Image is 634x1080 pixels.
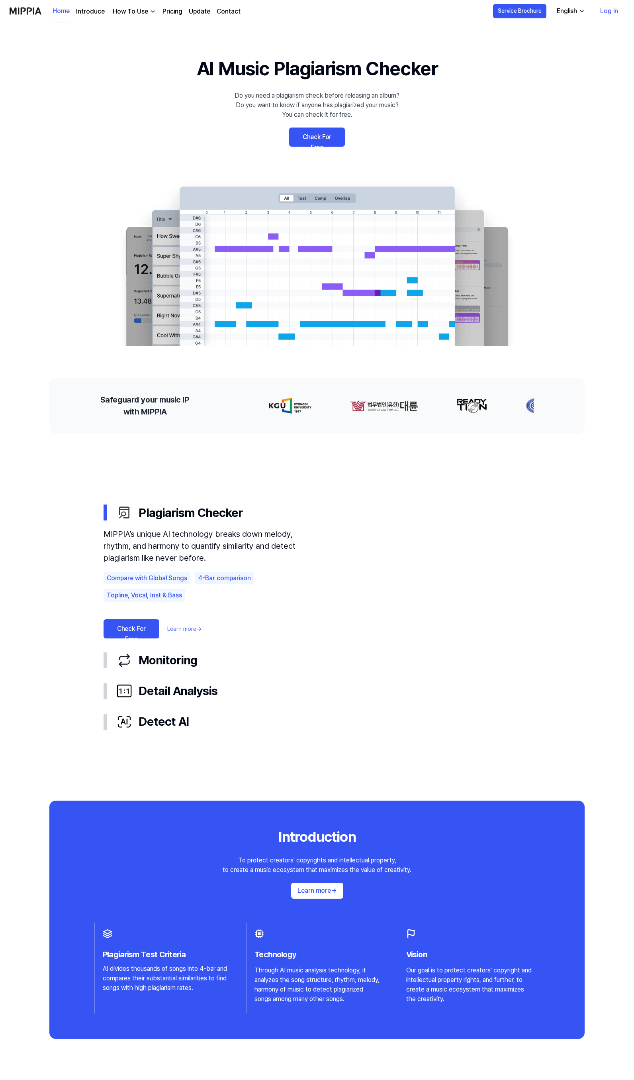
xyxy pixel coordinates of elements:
[550,3,590,19] button: English
[111,7,156,16] button: How To Use
[111,7,150,16] div: How To Use
[104,572,190,585] div: Compare with Global Songs
[254,948,380,961] h3: Technology
[235,91,399,120] div: Do you need a plagiarism check before releasing an album? Do you want to know if anyone has plagi...
[110,179,524,346] img: main Image
[167,625,202,633] a: Learn more→
[349,398,417,414] img: partner-logo-1
[104,706,530,737] button: Detect AI
[555,6,579,16] div: English
[493,4,546,18] button: Service Brochure
[53,0,70,22] a: Home
[116,651,530,669] div: Monitoring
[103,948,229,961] h3: Plagiarism Test Criteria
[223,856,411,875] div: To protect creators' copyrights and intellectual property, to create a music ecosystem that maxim...
[150,8,156,15] img: down
[406,929,416,939] img: flag
[406,966,532,1004] div: Our goal is to protect creators' copyright and intellectual property rights, and further, to crea...
[195,572,254,585] div: 4-Bar comparison
[104,645,530,675] button: Monitoring
[289,128,345,147] a: Check For Free
[116,504,530,522] div: Plagiarism Checker
[100,394,189,418] h2: Safeguard your music IP with MIPPIA
[254,929,264,939] img: chip
[197,54,438,83] h1: AI Music Plagiarism Checker
[189,7,210,16] a: Update
[456,398,487,414] img: partner-logo-2
[104,497,530,528] button: Plagiarism Checker
[76,7,105,16] a: Introduce
[254,966,380,1004] div: Through AI music analysis technology, it analyzes the song structure, rhythm, melody, harmony of ...
[104,589,185,602] div: Topline, Vocal, Inst & Bass
[104,675,530,706] button: Detail Analysis
[406,948,532,961] h3: Vision
[525,398,550,414] img: partner-logo-3
[103,929,112,939] img: layer
[103,964,229,993] div: AI divides thousands of songs into 4-bar and compares their substantial similarities to find song...
[104,528,319,564] div: MIPPIA’s unique AI technology breaks down melody, rhythm, and harmony to quantify similarity and ...
[162,7,182,16] a: Pricing
[116,713,530,730] div: Detect AI
[291,883,343,899] button: Learn more→
[104,528,530,645] div: Plagiarism Checker
[278,826,356,848] div: Introduction
[268,398,311,414] img: partner-logo-0
[217,7,241,16] a: Contact
[116,682,530,700] div: Detail Analysis
[104,619,159,638] a: Check For Free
